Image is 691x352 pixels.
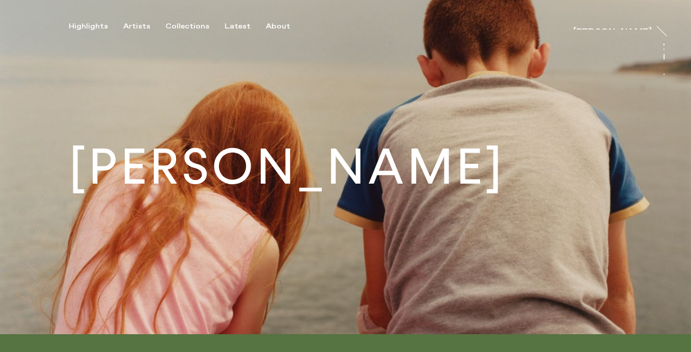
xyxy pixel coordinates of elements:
[165,22,209,31] div: Collections
[573,19,652,30] a: [PERSON_NAME]
[123,22,150,31] div: Artists
[69,22,123,31] button: Highlights
[664,41,674,83] a: At Trayler
[266,22,290,31] div: About
[225,22,266,31] button: Latest
[657,41,665,84] div: At Trayler
[69,22,108,31] div: Highlights
[69,142,505,192] h1: [PERSON_NAME]
[123,22,165,31] button: Artists
[165,22,225,31] button: Collections
[266,22,306,31] button: About
[225,22,251,31] div: Latest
